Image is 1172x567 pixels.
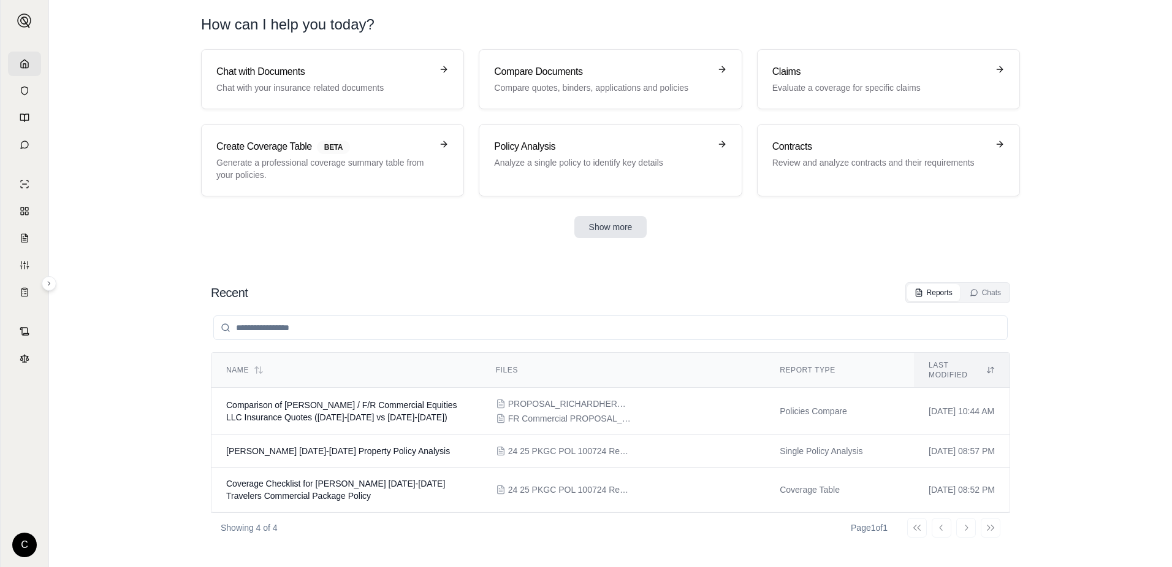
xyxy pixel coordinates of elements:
[8,52,41,76] a: Home
[8,226,41,250] a: Claim Coverage
[216,139,432,154] h3: Create Coverage Table
[226,479,445,501] span: Coverage Checklist for Richard Hermann's 2024-2025 Travelers Commercial Package Policy
[42,276,56,291] button: Expand sidebar
[12,533,37,557] div: C
[772,139,987,154] h3: Contracts
[494,156,709,169] p: Analyze a single policy to identify key details
[962,284,1008,301] button: Chats
[317,141,350,154] span: BETA
[494,64,709,79] h3: Compare Documents
[574,216,647,238] button: Show more
[8,280,41,304] a: Coverage Table
[765,353,914,388] th: Report Type
[851,522,888,534] div: Page 1 of 1
[914,388,1010,435] td: [DATE] 10:44 AM
[8,133,41,157] a: Chat
[494,139,709,154] h3: Policy Analysis
[211,284,248,301] h2: Recent
[757,124,1020,196] a: ContractsReview and analyze contracts and their requirements
[508,484,631,496] span: 24 25 PKGC POL 100724 Renewal Policy.pdf
[508,445,631,457] span: 24 25 PKGC POL 100724 Renewal Policy.pdf
[8,106,41,130] a: Prompt Library
[772,82,987,94] p: Evaluate a coverage for specific claims
[216,82,432,94] p: Chat with your insurance related documents
[226,446,450,456] span: Richard Hermann 2024-2025 Property Policy Analysis
[221,522,278,534] p: Showing 4 of 4
[201,15,1020,34] h1: How can I help you today?
[8,253,41,277] a: Custom Report
[494,82,709,94] p: Compare quotes, binders, applications and policies
[772,156,987,169] p: Review and analyze contracts and their requirements
[8,172,41,196] a: Single Policy
[508,412,631,425] span: FR Commercial PROPOSAL_FRCOMMERCIALEQUITIESLLC.pdf
[765,468,914,512] td: Coverage Table
[201,49,464,109] a: Chat with DocumentsChat with your insurance related documents
[914,468,1010,512] td: [DATE] 08:52 PM
[929,360,995,380] div: Last modified
[757,49,1020,109] a: ClaimsEvaluate a coverage for specific claims
[216,64,432,79] h3: Chat with Documents
[8,79,41,103] a: Documents Vault
[201,124,464,196] a: Create Coverage TableBETAGenerate a professional coverage summary table from your policies.
[17,13,32,28] img: Expand sidebar
[8,346,41,371] a: Legal Search Engine
[765,435,914,468] td: Single Policy Analysis
[772,64,987,79] h3: Claims
[907,284,960,301] button: Reports
[481,353,765,388] th: Files
[508,398,631,410] span: PROPOSAL_RICHARDHERMANN.pdf
[765,388,914,435] td: Policies Compare
[226,365,466,375] div: Name
[479,124,742,196] a: Policy AnalysisAnalyze a single policy to identify key details
[226,400,457,422] span: Comparison of Richard Hermann / F/R Commercial Equities LLC Insurance Quotes (2024-2025 vs 2025-2...
[970,288,1001,298] div: Chats
[479,49,742,109] a: Compare DocumentsCompare quotes, binders, applications and policies
[8,199,41,223] a: Policy Comparisons
[12,9,37,33] button: Expand sidebar
[8,319,41,344] a: Contract Analysis
[216,156,432,181] p: Generate a professional coverage summary table from your policies.
[915,288,953,298] div: Reports
[914,435,1010,468] td: [DATE] 08:57 PM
